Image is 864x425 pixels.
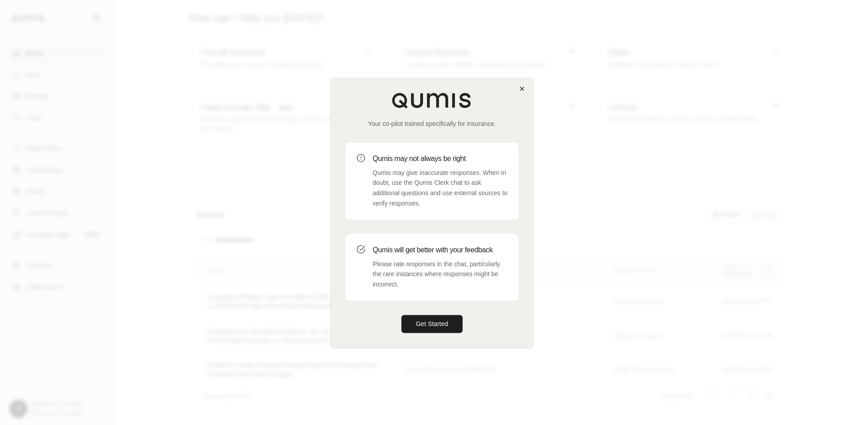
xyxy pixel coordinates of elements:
[373,153,508,164] h3: Qumis may not always be right
[391,92,472,108] img: Qumis Logo
[373,168,508,209] p: Qumis may give inaccurate responses. When in doubt, use the Qumis Clerk chat to ask additional qu...
[346,119,518,128] p: Your co-pilot trained specifically for insurance.
[373,259,508,290] p: Please rate responses in the chat, particularly the rare instances where responses might be incor...
[373,245,508,255] h3: Qumis will get better with your feedback
[401,315,463,333] button: Get Started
